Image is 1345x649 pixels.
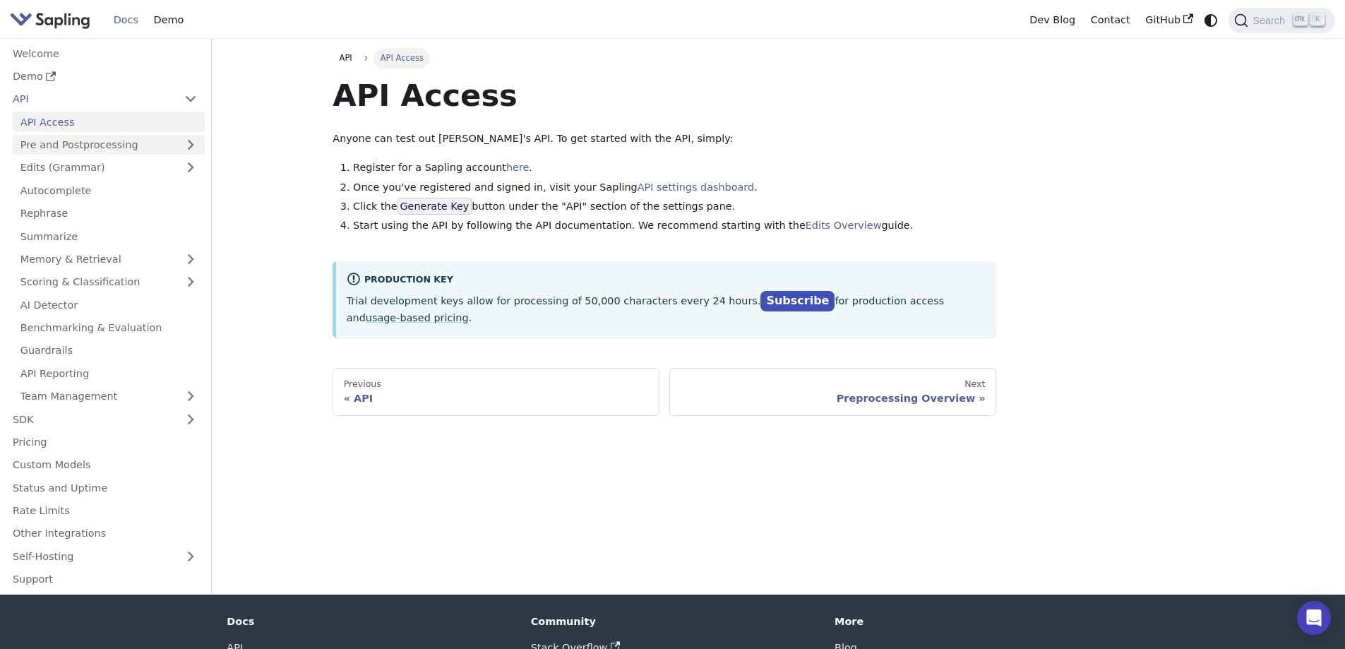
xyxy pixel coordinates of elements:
[353,179,996,196] li: Once you've registered and signed in, visit your Sapling .
[373,48,430,68] span: API Access
[638,181,754,193] a: API settings dashboard
[333,48,996,68] nav: Breadcrumbs
[366,312,469,323] a: usage-based pricing
[681,392,986,405] div: Preprocessing Overview
[13,226,205,246] a: Summarize
[333,368,659,416] a: PreviousAPI
[806,220,882,231] a: Edits Overview
[146,9,191,31] a: Demo
[177,409,205,429] button: Expand sidebar category 'SDK'
[13,340,205,361] a: Guardrails
[681,379,986,390] div: Next
[5,501,205,521] a: Rate Limits
[1201,10,1221,30] button: Switch between dark and light mode (currently system mode)
[344,392,649,405] div: API
[1310,13,1325,26] kbd: K
[10,10,90,30] img: Sapling.ai
[1229,8,1334,33] button: Search (Ctrl+K)
[333,131,996,148] p: Anyone can test out [PERSON_NAME]'s API. To get started with the API, simply:
[340,53,352,63] span: API
[5,89,177,109] a: API
[353,198,996,215] li: Click the button under the "API" section of the settings pane.
[5,409,177,429] a: SDK
[333,48,359,68] a: API
[13,112,205,132] a: API Access
[177,89,205,109] button: Collapse sidebar category 'API'
[333,368,996,416] nav: Docs pages
[13,203,205,224] a: Rephrase
[227,615,510,628] div: Docs
[5,432,205,453] a: Pricing
[669,368,996,416] a: NextPreprocessing Overview
[13,157,205,178] a: Edits (Grammar)
[1137,9,1200,31] a: GitHub
[13,386,205,407] a: Team Management
[5,455,205,475] a: Custom Models
[13,318,205,338] a: Benchmarking & Evaluation
[5,66,205,87] a: Demo
[10,10,95,30] a: Sapling.ai
[397,198,472,215] span: Generate Key
[106,9,146,31] a: Docs
[760,291,835,311] a: Subscribe
[353,160,996,177] li: Register for a Sapling account .
[835,615,1118,628] div: More
[506,162,529,173] a: here
[13,272,205,292] a: Scoring & Classification
[347,292,986,327] p: Trial development keys allow for processing of 50,000 characters every 24 hours. for production a...
[353,218,996,234] li: Start using the API by following the API documentation. We recommend starting with the guide.
[5,569,205,590] a: Support
[1248,15,1293,26] span: Search
[13,363,205,383] a: API Reporting
[13,135,205,155] a: Pre and Postprocessing
[333,76,996,114] h1: API Access
[13,180,205,201] a: Autocomplete
[5,477,205,498] a: Status and Uptime
[5,523,205,544] a: Other Integrations
[1297,601,1331,635] div: Open Intercom Messenger
[1083,9,1138,31] a: Contact
[5,546,205,566] a: Self-Hosting
[347,272,986,289] div: Production Key
[344,379,649,390] div: Previous
[531,615,815,628] div: Community
[5,43,205,64] a: Welcome
[1022,9,1082,31] a: Dev Blog
[13,249,205,270] a: Memory & Retrieval
[13,294,205,315] a: AI Detector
